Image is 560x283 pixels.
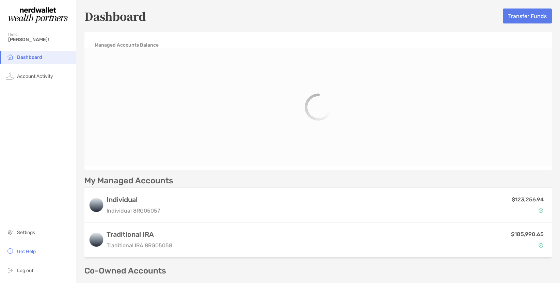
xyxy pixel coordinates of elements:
p: $123,256.94 [512,195,544,204]
span: Account Activity [17,73,53,79]
span: Log out [17,268,33,273]
img: Account Status icon [539,208,543,213]
span: Get Help [17,249,36,254]
h5: Dashboard [84,8,146,24]
img: logo account [90,198,103,212]
img: get-help icon [6,247,14,255]
img: settings icon [6,228,14,236]
img: Zoe Logo [8,3,68,27]
p: Co-Owned Accounts [84,267,552,275]
span: [PERSON_NAME]! [8,37,72,43]
p: Individual 8RG05057 [107,206,160,215]
img: household icon [6,53,14,61]
span: Dashboard [17,54,42,60]
img: logout icon [6,266,14,274]
p: My Managed Accounts [84,177,173,185]
button: Transfer Funds [503,9,552,23]
span: Settings [17,230,35,235]
p: Traditional IRA 8RG05058 [107,241,172,250]
h3: Traditional IRA [107,230,172,238]
p: $185,990.65 [511,230,544,238]
img: Account Status icon [539,243,543,248]
h3: Individual [107,196,160,204]
img: logo account [90,233,103,247]
img: activity icon [6,72,14,80]
h4: Managed Accounts Balance [95,42,159,48]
